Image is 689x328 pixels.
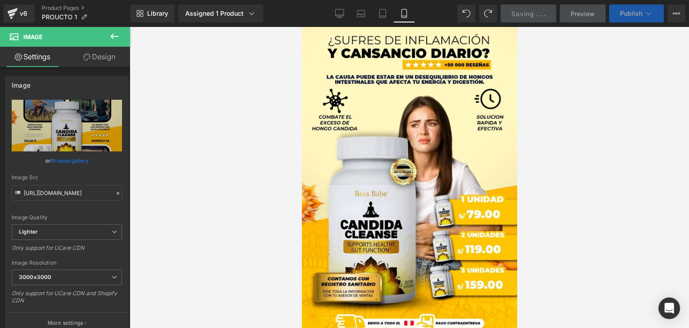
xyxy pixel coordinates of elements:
[147,9,168,18] span: Library
[372,4,393,22] a: Tablet
[12,244,122,257] div: Only support for UCare CDN
[12,185,122,201] input: Link
[42,13,77,21] span: PROUCTO 1
[658,297,680,319] div: Open Intercom Messenger
[48,319,83,327] p: More settings
[620,10,642,17] span: Publish
[185,9,256,18] div: Assigned 1 Product
[12,260,122,266] div: Image Resolution
[350,4,372,22] a: Laptop
[667,4,685,22] button: More
[12,76,31,89] div: Image
[19,274,51,280] b: 3000x3000
[329,4,350,22] a: Desktop
[23,33,43,40] span: Image
[67,47,132,67] a: Design
[51,153,89,168] a: Browse gallery
[12,156,122,165] div: or
[4,4,35,22] a: v6
[12,214,122,221] div: Image Quality
[458,4,475,22] button: Undo
[609,4,664,22] button: Publish
[42,4,130,12] a: Product Pages
[18,8,29,19] div: v6
[479,4,497,22] button: Redo
[19,228,38,235] b: Lighter
[560,4,606,22] a: Preview
[12,174,122,181] div: Image Src
[571,9,595,18] span: Preview
[12,290,122,310] div: Only support for UCare CDN and Shopify CDN
[511,10,534,18] span: Saving
[393,4,415,22] a: Mobile
[130,4,174,22] a: New Library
